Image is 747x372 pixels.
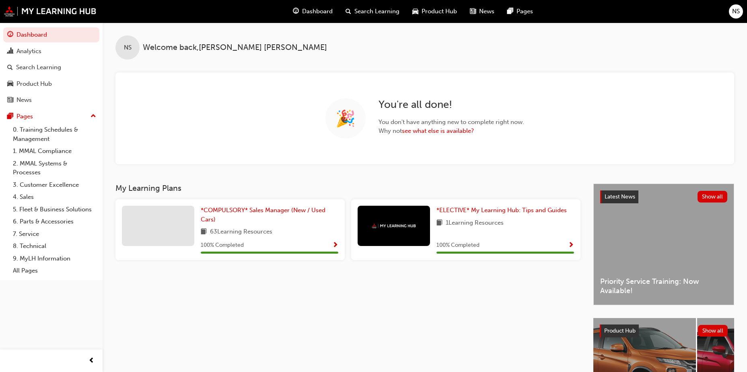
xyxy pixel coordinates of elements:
a: 7. Service [10,228,99,240]
span: News [479,7,494,16]
a: Analytics [3,44,99,59]
span: pages-icon [507,6,513,17]
div: Analytics [16,47,41,56]
span: chart-icon [7,48,13,55]
span: NS [732,7,740,16]
a: see what else is available? [402,127,474,134]
span: Welcome back , [PERSON_NAME] [PERSON_NAME] [143,43,327,52]
div: Pages [16,112,33,121]
span: 100 % Completed [436,241,479,250]
span: up-icon [91,111,96,122]
span: You don ' t have anything new to complete right now. [379,118,524,127]
span: NS [124,43,132,52]
a: guage-iconDashboard [286,3,339,20]
a: *COMPULSORY* Sales Manager (New / Used Cars) [201,206,338,224]
span: Priority Service Training: Now Available! [600,277,727,295]
span: Product Hub [422,7,457,16]
h3: My Learning Plans [115,184,580,193]
span: Why not [379,126,524,136]
div: Product Hub [16,79,52,89]
span: book-icon [436,218,442,228]
img: mmal [372,223,416,229]
span: 63 Learning Resources [210,227,272,237]
span: Show Progress [332,242,338,249]
a: Latest NewsShow all [600,190,727,203]
h2: You ' re all done! [379,98,524,111]
a: News [3,93,99,107]
img: mmal [4,6,97,17]
span: search-icon [346,6,351,17]
a: Product HubShow all [600,324,728,337]
span: Show Progress [568,242,574,249]
a: 0. Training Schedules & Management [10,124,99,145]
a: *ELECTIVE* My Learning Hub: Tips and Guides [436,206,570,215]
a: pages-iconPages [501,3,539,20]
button: Show all [698,325,728,337]
a: All Pages [10,265,99,277]
span: guage-icon [293,6,299,17]
span: car-icon [412,6,418,17]
span: Product Hub [604,327,636,334]
a: 6. Parts & Accessories [10,215,99,228]
button: Show all [698,191,728,203]
a: Latest NewsShow allPriority Service Training: Now Available! [593,184,734,305]
a: search-iconSearch Learning [339,3,406,20]
button: Show Progress [332,240,338,250]
span: car-icon [7,81,13,88]
span: pages-icon [7,113,13,120]
a: 2. MMAL Systems & Processes [10,157,99,179]
a: 3. Customer Excellence [10,179,99,191]
div: News [16,95,32,105]
a: 1. MMAL Compliance [10,145,99,157]
span: 100 % Completed [201,241,244,250]
button: NS [729,4,743,19]
span: search-icon [7,64,13,71]
button: Pages [3,109,99,124]
a: 9. MyLH Information [10,252,99,265]
span: news-icon [7,97,13,104]
a: 8. Technical [10,240,99,252]
span: guage-icon [7,31,13,39]
span: Latest News [605,193,635,200]
span: prev-icon [88,356,95,366]
span: *COMPULSORY* Sales Manager (New / Used Cars) [201,207,325,223]
a: car-iconProduct Hub [406,3,463,20]
span: Pages [517,7,533,16]
a: Search Learning [3,60,99,75]
a: 5. Fleet & Business Solutions [10,203,99,216]
span: 🎉 [335,114,356,123]
span: Search Learning [354,7,399,16]
span: *ELECTIVE* My Learning Hub: Tips and Guides [436,207,567,214]
span: news-icon [470,6,476,17]
button: Show Progress [568,240,574,250]
span: Dashboard [302,7,333,16]
div: Search Learning [16,63,61,72]
a: 4. Sales [10,191,99,203]
a: news-iconNews [463,3,501,20]
a: Dashboard [3,27,99,42]
span: 1 Learning Resources [446,218,504,228]
button: DashboardAnalyticsSearch LearningProduct HubNews [3,26,99,109]
span: book-icon [201,227,207,237]
a: Product Hub [3,76,99,91]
